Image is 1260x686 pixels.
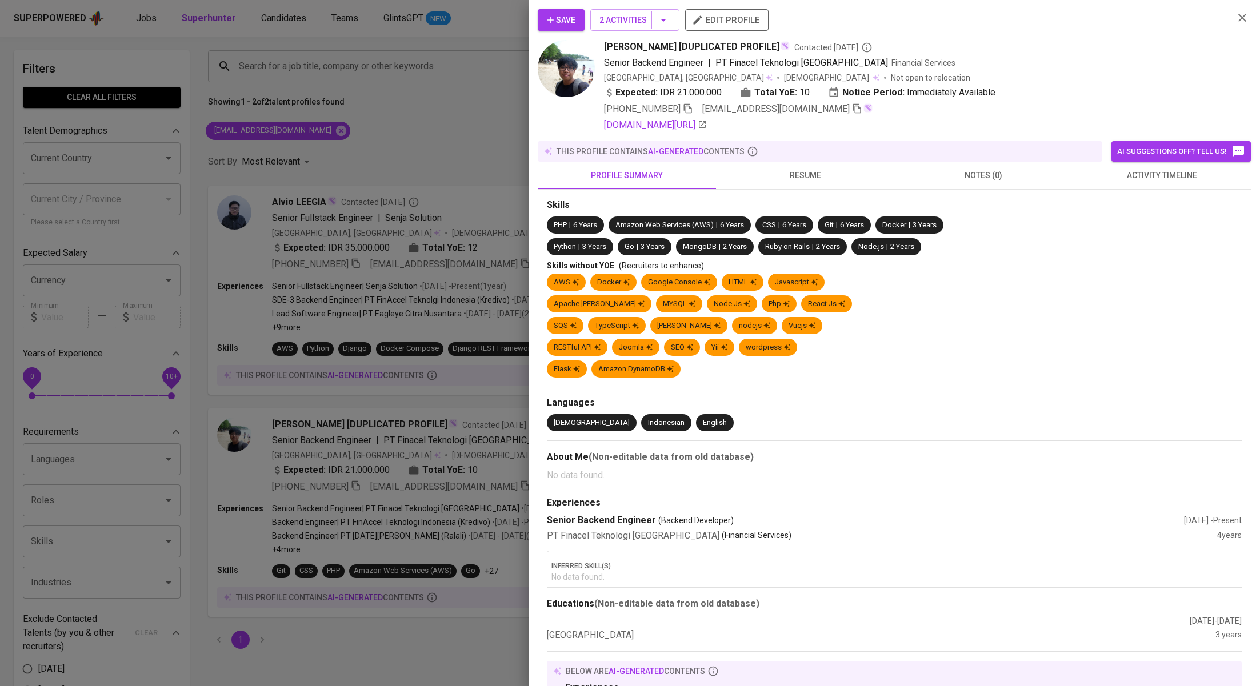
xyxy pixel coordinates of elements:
[554,320,577,331] div: SQS
[781,41,790,50] img: magic_wand.svg
[716,220,718,231] span: |
[842,86,905,99] b: Notice Period:
[648,277,710,288] div: Google Console
[858,242,884,251] span: Node.js
[909,220,910,231] span: |
[547,597,1242,611] div: Educations
[765,242,810,251] span: Ruby on Rails
[685,15,769,24] a: edit profile
[594,598,759,609] b: (Non-editable data from old database)
[657,320,721,331] div: [PERSON_NAME]
[861,42,873,53] svg: By Batam recruiter
[597,277,630,288] div: Docker
[711,342,727,353] div: Yii
[547,261,614,270] span: Skills without YOE
[590,9,679,31] button: 2 Activities
[1190,616,1242,625] span: [DATE] - [DATE]
[762,220,776,229] span: CSS
[715,57,888,68] span: PT Finacel Teknologi [GEOGRAPHIC_DATA]
[901,169,1066,183] span: notes (0)
[808,299,845,310] div: React Js
[882,220,906,229] span: Docker
[886,242,888,252] span: |
[619,342,653,353] div: Joomla
[723,242,747,251] span: 2 Years
[545,169,709,183] span: profile summary
[739,320,770,331] div: nodejs
[708,56,711,70] span: |
[746,342,790,353] div: wordpress
[891,72,970,83] p: Not open to relocation
[775,277,818,288] div: Javascript
[547,450,1242,464] div: About Me
[663,299,695,310] div: MYSQL
[729,277,757,288] div: HTML
[648,147,703,156] span: AI-generated
[547,396,1242,410] div: Languages
[658,515,734,526] span: (Backend Developer)
[554,342,601,353] div: RESTful API
[836,220,838,231] span: |
[714,299,750,310] div: Node Js
[719,242,721,252] span: |
[1215,629,1242,642] div: 3 years
[840,220,864,229] span: 6 Years
[722,529,791,543] p: (Financial Services)
[683,242,717,251] span: MongoDB
[547,514,1184,527] div: Senior Backend Engineer
[547,496,1242,510] div: Experiences
[778,220,780,231] span: |
[547,199,1242,212] div: Skills
[547,545,1242,556] p: -
[637,242,638,252] span: |
[554,242,576,251] span: Python
[538,9,585,31] button: Save
[598,364,674,375] div: Amazon DynamoDB
[554,277,579,288] div: AWS
[828,86,995,99] div: Immediately Available
[619,261,704,270] span: (Recruiters to enhance)
[609,667,664,676] span: AI-generated
[863,103,873,113] img: magic_wand.svg
[557,146,745,157] p: this profile contains contents
[1217,529,1242,543] div: 4 years
[723,169,887,183] span: resume
[547,629,1215,642] div: [GEOGRAPHIC_DATA]
[825,220,834,229] span: Git
[604,72,773,83] div: [GEOGRAPHIC_DATA], [GEOGRAPHIC_DATA]
[1111,141,1251,162] button: AI suggestions off? Tell us!
[554,418,630,428] div: [DEMOGRAPHIC_DATA]
[890,242,914,251] span: 2 Years
[569,220,571,231] span: |
[671,342,693,353] div: SEO
[547,529,1217,543] div: PT Finacel Teknologi [GEOGRAPHIC_DATA]
[604,118,707,132] a: [DOMAIN_NAME][URL]
[615,220,714,229] span: Amazon Web Services (AWS)
[599,13,670,27] span: 2 Activities
[604,57,703,68] span: Senior Backend Engineer
[566,665,705,677] p: below are contents
[784,72,871,83] span: [DEMOGRAPHIC_DATA]
[789,320,815,331] div: Vuejs
[625,242,634,251] span: Go
[538,40,595,97] img: d6b53212c83ff87f66a6b6fef6e87fc8.jpg
[782,220,806,229] span: 6 Years
[703,418,727,428] div: English
[794,42,873,53] span: Contacted [DATE]
[604,86,722,99] div: IDR 21.000.000
[685,9,769,31] button: edit profile
[578,242,580,252] span: |
[547,13,575,27] span: Save
[1079,169,1244,183] span: activity timeline
[702,103,850,114] span: [EMAIL_ADDRESS][DOMAIN_NAME]
[604,40,779,54] span: [PERSON_NAME] [DUPLICATED PROFILE]
[554,220,567,229] span: PHP
[1117,145,1245,158] span: AI suggestions off? Tell us!
[891,58,955,67] span: Financial Services
[554,364,580,375] div: Flask
[547,468,1242,482] p: No data found.
[615,86,658,99] b: Expected:
[641,242,665,251] span: 3 Years
[754,86,797,99] b: Total YoE:
[589,451,754,462] b: (Non-editable data from old database)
